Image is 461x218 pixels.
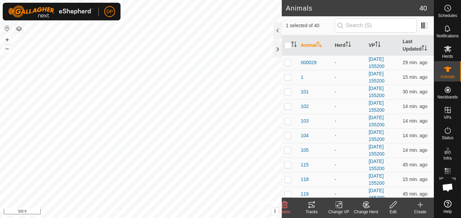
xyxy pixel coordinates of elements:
span: 1 [301,74,303,81]
span: Sep 7, 2025, 3:23 PM [403,60,427,65]
th: VP [366,35,400,56]
div: - [335,147,363,154]
span: 000029 [301,59,317,66]
span: 118 [301,176,309,183]
button: i [271,207,279,215]
th: Animal [298,35,332,56]
a: [DATE] 155200 [369,71,385,84]
a: [DATE] 155200 [369,129,385,142]
span: 40 [420,3,427,13]
span: 102 [301,103,309,110]
button: Map Layers [15,25,23,33]
div: - [335,176,363,183]
h2: Animals [286,4,420,12]
div: Open chat [438,177,458,198]
span: i [274,208,276,214]
button: Reset Map [3,24,11,33]
div: - [335,103,363,110]
th: Herd [332,35,366,56]
span: Sep 7, 2025, 3:08 PM [403,162,427,167]
a: [DATE] 155200 [369,188,385,200]
div: - [335,190,363,198]
span: Delete [279,210,291,214]
span: Sep 7, 2025, 3:08 PM [403,191,427,197]
span: Sep 7, 2025, 3:38 PM [403,118,427,124]
a: Privacy Policy [114,209,140,215]
div: - [335,59,363,66]
span: 103 [301,117,309,125]
span: 115 [301,161,309,168]
div: Change VP [325,209,352,215]
span: Help [443,210,452,214]
div: - [335,161,363,168]
span: Sep 7, 2025, 3:38 PM [403,104,427,109]
div: Create [407,209,434,215]
span: VPs [444,115,451,120]
span: Sep 7, 2025, 3:38 PM [403,147,427,153]
span: Sep 7, 2025, 3:38 PM [403,177,427,182]
div: - [335,117,363,125]
span: Schedules [438,14,457,18]
span: 105 [301,147,309,154]
span: Heatmap [439,177,456,181]
div: - [335,74,363,81]
a: [DATE] 155200 [369,115,385,127]
img: Gallagher Logo [8,5,93,18]
a: [DATE] 155200 [369,144,385,157]
div: Tracks [298,209,325,215]
p-sorticon: Activate to sort [422,46,427,52]
a: [DATE] 155200 [369,159,385,171]
button: – [3,44,11,53]
div: Change Herd [352,209,380,215]
a: Help [434,197,461,216]
input: Search (S) [335,18,417,33]
a: [DATE] 155200 [369,56,385,69]
span: 119 [301,190,309,198]
p-sorticon: Activate to sort [291,42,297,48]
p-sorticon: Activate to sort [375,42,381,48]
div: - [335,88,363,95]
span: 101 [301,88,309,95]
span: 1 selected of 40 [286,22,335,29]
div: Edit [380,209,407,215]
span: Neckbands [437,95,458,99]
span: Notifications [437,34,459,38]
span: Herds [442,54,453,58]
div: - [335,132,363,139]
button: + [3,36,11,44]
a: [DATE] 155200 [369,100,385,113]
p-sorticon: Activate to sort [346,42,351,48]
span: 104 [301,132,309,139]
span: Status [442,136,453,140]
th: Last Updated [400,35,434,56]
a: Contact Us [148,209,168,215]
span: Infra [443,156,451,160]
p-sorticon: Activate to sort [317,42,322,48]
span: Animals [440,75,455,79]
a: [DATE] 155200 [369,173,385,186]
span: Sep 7, 2025, 3:38 PM [403,74,427,80]
a: [DATE] 155200 [369,86,385,98]
span: Sep 7, 2025, 3:38 PM [403,133,427,138]
span: Sep 7, 2025, 3:23 PM [403,89,427,94]
span: DP [106,8,113,15]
